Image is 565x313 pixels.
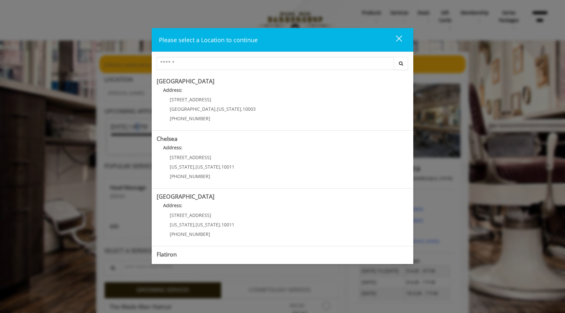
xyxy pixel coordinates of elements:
b: Address: [163,87,182,93]
span: , [194,222,196,228]
button: close dialog [384,33,406,46]
b: Address: [163,202,182,208]
div: close dialog [388,35,402,45]
b: Flatiron [157,250,177,258]
span: , [194,164,196,170]
span: [US_STATE] [170,222,194,228]
span: [STREET_ADDRESS] [170,96,211,103]
b: Address: [163,144,182,151]
span: , [215,106,217,112]
b: [GEOGRAPHIC_DATA] [157,77,214,85]
b: Chelsea [157,135,178,142]
span: , [220,164,221,170]
span: Please select a Location to continue [159,36,258,44]
span: [US_STATE] [196,222,220,228]
span: [US_STATE] [196,164,220,170]
span: [STREET_ADDRESS] [170,212,211,218]
span: 10003 [243,106,256,112]
span: 10011 [221,222,234,228]
span: [PHONE_NUMBER] [170,231,210,237]
span: [GEOGRAPHIC_DATA] [170,106,215,112]
div: Center Select [157,57,408,73]
span: 10011 [221,164,234,170]
span: [PHONE_NUMBER] [170,173,210,179]
b: Address: [163,260,182,266]
span: [US_STATE] [170,164,194,170]
b: [GEOGRAPHIC_DATA] [157,192,214,200]
input: Search Center [157,57,394,70]
span: [US_STATE] [217,106,241,112]
span: [PHONE_NUMBER] [170,115,210,122]
span: [STREET_ADDRESS] [170,154,211,160]
span: , [220,222,221,228]
span: , [241,106,243,112]
i: Search button [397,61,405,66]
